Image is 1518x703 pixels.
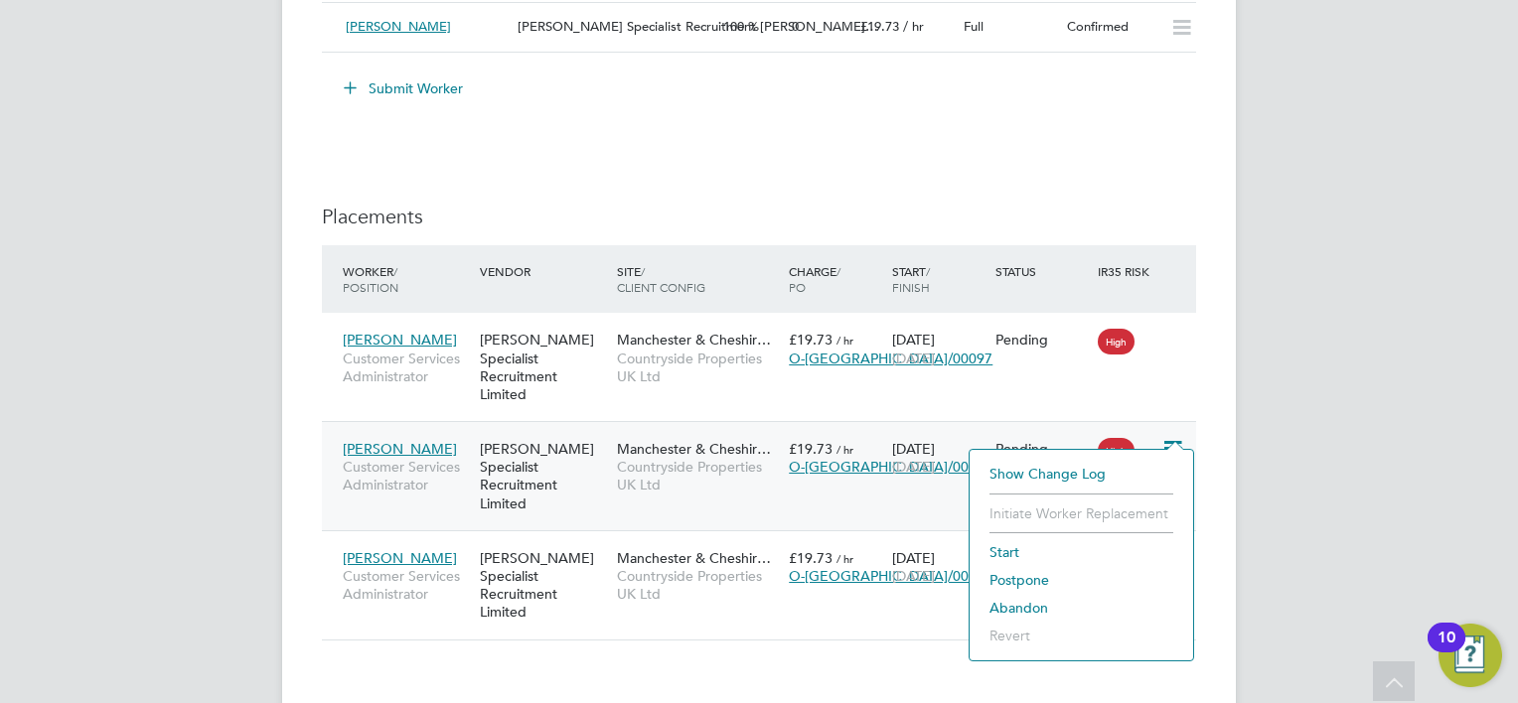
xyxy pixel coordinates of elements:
[980,499,1183,527] li: Initiate Worker Replacement
[338,429,1196,446] a: [PERSON_NAME]Customer Services Administrator[PERSON_NAME] Specialist Recruitment LimitedMancheste...
[980,566,1183,594] li: Postpone
[475,253,612,289] div: Vendor
[330,72,479,104] button: Submit Worker
[338,320,1196,337] a: [PERSON_NAME]Customer Services Administrator[PERSON_NAME] Specialist Recruitment LimitedMancheste...
[346,18,451,35] span: [PERSON_NAME]
[789,458,992,476] span: O-[GEOGRAPHIC_DATA]/00097
[892,263,930,295] span: / Finish
[836,551,853,566] span: / hr
[343,458,470,493] span: Customer Services Administrator
[887,321,990,376] div: [DATE]
[892,350,935,367] span: [DATE]
[343,440,457,458] span: [PERSON_NAME]
[887,253,990,305] div: Start
[343,350,470,385] span: Customer Services Administrator
[343,567,470,603] span: Customer Services Administrator
[617,263,705,295] span: / Client Config
[1439,624,1502,687] button: Open Resource Center, 10 new notifications
[792,18,799,35] span: 0
[789,440,833,458] span: £19.73
[617,549,771,567] span: Manchester & Cheshir…
[836,333,853,348] span: / hr
[980,538,1183,566] li: Start
[789,549,833,567] span: £19.73
[789,331,833,349] span: £19.73
[980,594,1183,622] li: Abandon
[887,539,990,595] div: [DATE]
[1098,438,1135,464] span: High
[892,567,935,585] span: [DATE]
[1098,329,1135,354] span: High
[964,18,984,35] span: Full
[1438,637,1455,663] div: 10
[995,331,1089,349] div: Pending
[980,460,1183,488] li: Show change log
[836,442,853,457] span: / hr
[617,567,779,603] span: Countryside Properties UK Ltd
[612,253,784,305] div: Site
[789,263,840,295] span: / PO
[903,18,924,35] span: / hr
[789,350,992,367] span: O-[GEOGRAPHIC_DATA]/00097
[475,321,612,413] div: [PERSON_NAME] Specialist Recruitment Limited
[784,253,887,305] div: Charge
[995,440,1089,458] div: Pending
[617,458,779,493] span: Countryside Properties UK Ltd
[617,440,771,458] span: Manchester & Cheshir…
[860,18,899,35] span: £19.73
[723,18,744,35] span: 100
[343,549,457,567] span: [PERSON_NAME]
[1059,11,1162,44] div: Confirmed
[338,253,475,305] div: Worker
[1093,253,1161,289] div: IR35 Risk
[475,430,612,522] div: [PERSON_NAME] Specialist Recruitment Limited
[475,539,612,632] div: [PERSON_NAME] Specialist Recruitment Limited
[518,18,878,35] span: [PERSON_NAME] Specialist Recruitment [PERSON_NAME]…
[892,458,935,476] span: [DATE]
[617,350,779,385] span: Countryside Properties UK Ltd
[617,331,771,349] span: Manchester & Cheshir…
[980,622,1183,649] li: Revert
[789,567,992,585] span: O-[GEOGRAPHIC_DATA]/00097
[887,430,990,486] div: [DATE]
[343,331,457,349] span: [PERSON_NAME]
[990,253,1094,289] div: Status
[322,204,1196,229] h3: Placements
[338,538,1196,555] a: [PERSON_NAME]Customer Services Administrator[PERSON_NAME] Specialist Recruitment LimitedMancheste...
[343,263,398,295] span: / Position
